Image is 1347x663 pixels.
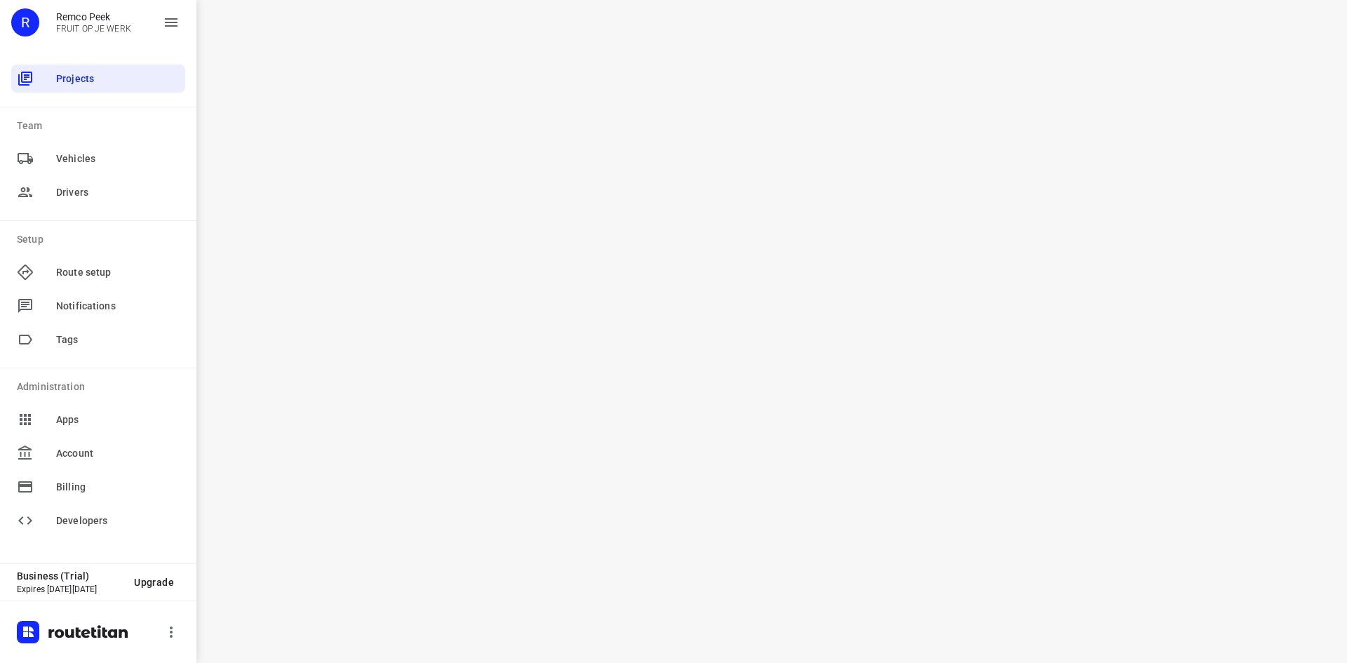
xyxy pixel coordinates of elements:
div: Account [11,439,185,467]
span: Tags [56,333,180,347]
button: Upgrade [123,570,185,595]
span: Route setup [56,265,180,280]
div: Developers [11,507,185,535]
p: FRUIT OP JE WERK [56,24,131,34]
span: Apps [56,413,180,427]
span: Upgrade [134,577,174,588]
span: Developers [56,514,180,528]
div: Notifications [11,292,185,320]
span: Notifications [56,299,180,314]
p: Expires [DATE][DATE] [17,584,123,594]
div: R [11,8,39,36]
span: Vehicles [56,152,180,166]
p: Team [17,119,185,133]
div: Apps [11,406,185,434]
div: Billing [11,473,185,501]
div: Route setup [11,258,185,286]
p: Setup [17,232,185,247]
span: Drivers [56,185,180,200]
span: Billing [56,480,180,495]
p: Remco Peek [56,11,131,22]
p: Administration [17,380,185,394]
div: Projects [11,65,185,93]
p: Business (Trial) [17,570,123,582]
div: Tags [11,326,185,354]
div: Vehicles [11,145,185,173]
div: Drivers [11,178,185,206]
span: Projects [56,72,180,86]
span: Account [56,446,180,461]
